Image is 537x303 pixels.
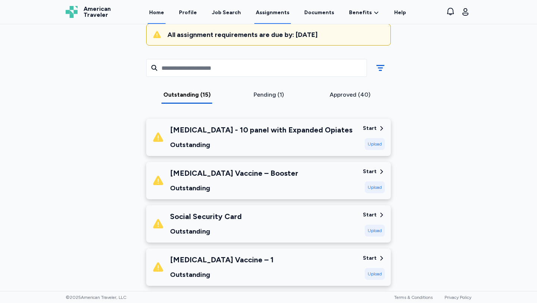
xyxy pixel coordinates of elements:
[254,1,291,24] a: Assignments
[363,254,377,262] div: Start
[84,6,111,18] span: American Traveler
[231,90,307,99] div: Pending (1)
[170,269,274,280] div: Outstanding
[394,295,433,300] a: Terms & Conditions
[365,138,385,150] div: Upload
[170,183,298,193] div: Outstanding
[365,181,385,193] div: Upload
[149,90,225,99] div: Outstanding (15)
[363,168,377,175] div: Start
[365,225,385,237] div: Upload
[170,226,242,237] div: Outstanding
[363,211,377,219] div: Start
[349,9,379,16] a: Benefits
[349,9,372,16] span: Benefits
[148,1,166,24] a: Home
[212,9,241,16] div: Job Search
[170,211,242,222] div: Social Security Card
[66,294,126,300] span: © 2025 American Traveler, LLC
[167,30,384,39] div: All assignment requirements are due by: [DATE]
[365,268,385,280] div: Upload
[170,254,274,265] div: [MEDICAL_DATA] Vaccine – 1
[312,90,388,99] div: Approved (40)
[170,168,298,178] div: [MEDICAL_DATA] Vaccine – Booster
[170,125,352,135] div: [MEDICAL_DATA] - 10 panel with Expanded Opiates
[363,125,377,132] div: Start
[170,140,352,150] div: Outstanding
[66,6,78,18] img: Logo
[445,295,471,300] a: Privacy Policy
